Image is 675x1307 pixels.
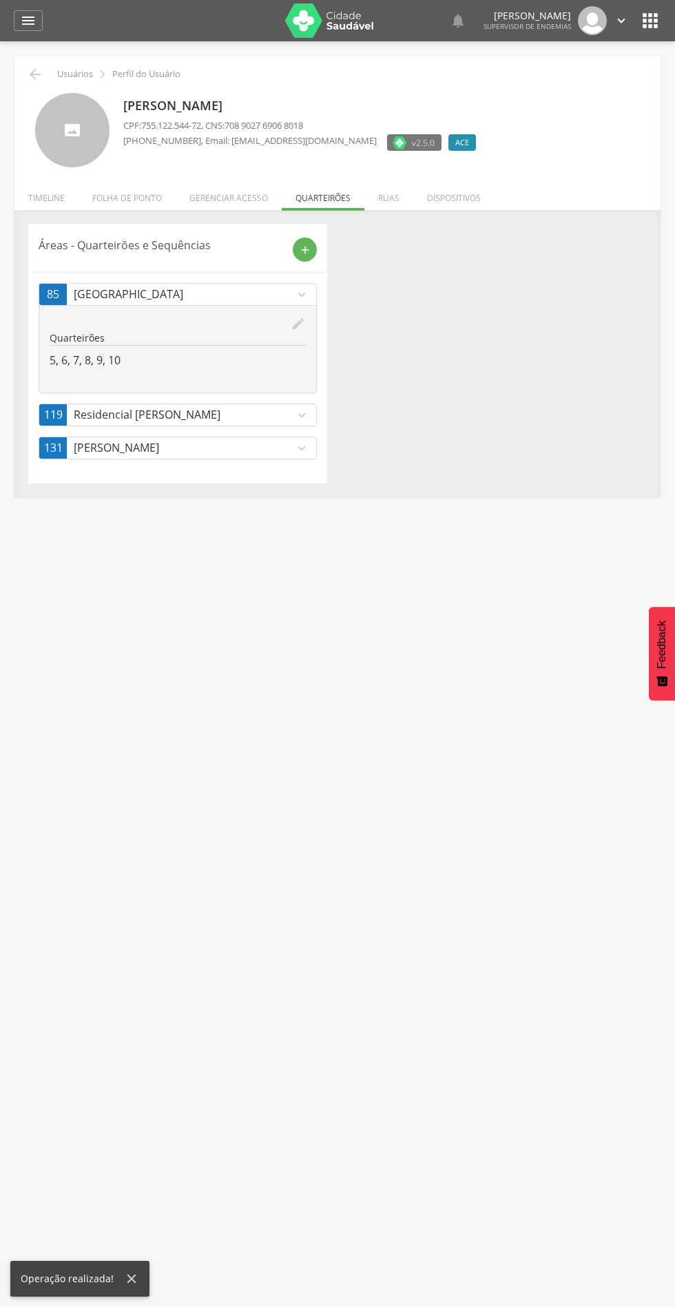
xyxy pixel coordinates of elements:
p: , Email: [EMAIL_ADDRESS][DOMAIN_NAME] [123,134,377,147]
span: Feedback [656,620,668,669]
li: Gerenciar acesso [176,178,282,211]
i:  [639,10,661,32]
p: CPF: , CNS: [123,119,483,132]
i: add [299,244,311,256]
p: Residencial [PERSON_NAME] [74,407,294,423]
p: Áreas - Quarteirões e Sequências [39,238,282,253]
span: 85 [47,286,59,302]
span: 119 [44,407,63,423]
p: [PERSON_NAME] [74,440,294,456]
span: 755.122.544-72 [141,119,201,132]
li: Dispositivos [413,178,495,211]
span: [PHONE_NUMBER] [123,134,201,147]
p: 5, 6, 7, 8, 9, 10 [50,353,306,368]
span: 708 9027 6906 8018 [225,119,303,132]
button: Feedback - Mostrar pesquisa [649,607,675,700]
li: Ruas [364,178,413,211]
a:  [14,10,43,31]
span: 131 [44,440,63,456]
a: 85[GEOGRAPHIC_DATA]expand_more [39,284,316,305]
i: expand_more [294,408,309,423]
p: [GEOGRAPHIC_DATA] [74,286,294,302]
li: Folha de ponto [79,178,176,211]
span: ACE [455,137,469,148]
i:  [95,67,110,82]
i:  [614,13,629,28]
i:  [20,12,37,29]
i: expand_more [294,287,309,302]
p: [PERSON_NAME] [123,97,483,115]
i: edit [291,316,306,331]
span: v2.5.0 [412,136,435,149]
a:  [450,6,466,35]
i:  [450,12,466,29]
p: Perfil do Usuário [112,69,180,80]
p: Usuários [57,69,93,80]
a: 131[PERSON_NAME]expand_more [39,437,316,459]
p: [PERSON_NAME] [484,11,571,21]
div: Operação realizada! [21,1272,124,1286]
p: Quarteirões [50,331,306,345]
span: Supervisor de Endemias [484,21,571,31]
i: expand_more [294,441,309,456]
a:  [614,6,629,35]
i:  [27,66,43,83]
a: 119Residencial [PERSON_NAME]expand_more [39,404,316,426]
li: Timeline [14,178,79,211]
